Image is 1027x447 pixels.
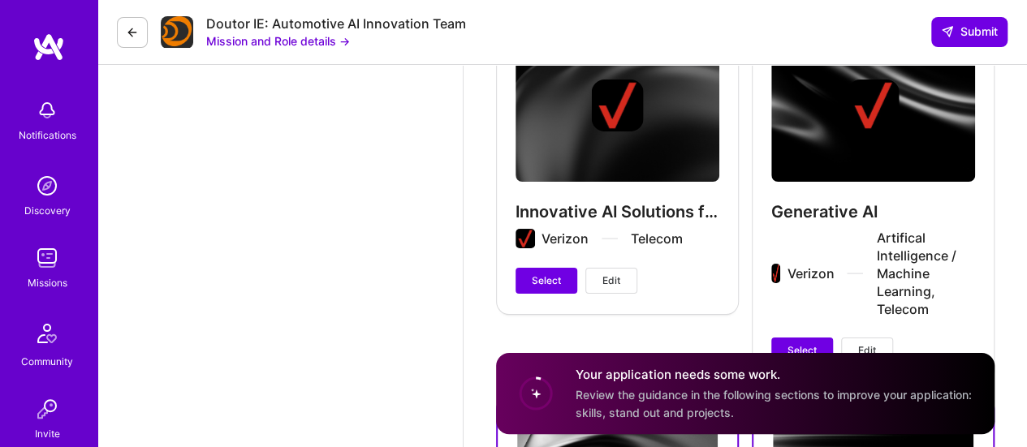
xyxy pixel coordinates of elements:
span: Select [788,343,817,358]
button: Select [771,337,833,363]
button: Edit [585,268,637,294]
img: logo [32,32,65,62]
i: icon SendLight [941,25,954,38]
span: Submit [941,24,998,40]
img: discovery [31,170,63,202]
img: bell [31,94,63,127]
button: Submit [931,17,1008,46]
div: Notifications [19,127,76,144]
div: Discovery [24,202,71,219]
span: Review the guidance in the following sections to improve your application: skills, stand out and ... [576,389,972,419]
img: Community [28,314,67,353]
button: Mission and Role details → [206,32,350,49]
h4: Your application needs some work. [576,367,975,384]
span: Edit [858,343,876,358]
img: teamwork [31,242,63,274]
img: Company Logo [161,16,193,48]
div: Community [21,353,73,370]
div: Missions [28,274,67,291]
img: Invite [31,393,63,425]
div: Invite [35,425,60,442]
span: Edit [602,273,620,288]
button: Edit [841,337,893,363]
button: Select [516,268,577,294]
span: Select [532,273,561,288]
div: Doutor IE: Automotive AI Innovation Team [206,15,466,32]
i: icon LeftArrowDark [126,26,139,39]
div: null [931,17,1008,46]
